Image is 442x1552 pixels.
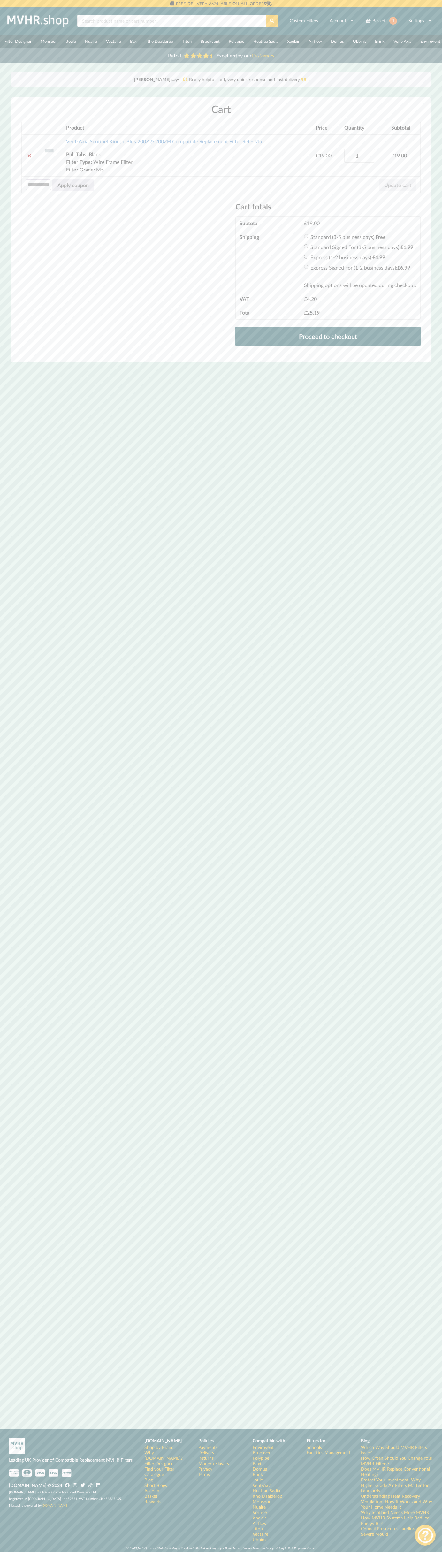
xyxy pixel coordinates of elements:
a: Monsoon [253,1499,271,1504]
a: Council Presocutes Landlord Over Severe Mould [361,1526,433,1537]
i: Customers [252,52,274,58]
span: £ [372,254,375,260]
a: Basket1 [361,13,401,28]
a: Polypipe [224,35,249,48]
a: Vent-Axia [389,35,416,48]
a: Understanding Heat Recovery Ventilation: How It Works and Why Your Home Needs It [361,1493,433,1510]
a: Rewards [144,1499,161,1504]
a: Account [325,15,358,27]
a: Brink [370,35,389,48]
a: Returns [198,1455,214,1461]
a: Titon [253,1526,263,1531]
p: Wire Frame Filter [66,158,308,166]
span: Messaging powered by [9,1503,68,1507]
a: Remove Vent-Axia Sentinel Kinetic Plus 200Z & 200ZH Compatible Replacement Filter Set - M5 from cart [26,152,33,159]
bdi: 19.00 [316,152,331,158]
dt: Filter Grade: [66,166,95,173]
a: Brookvent [196,35,224,48]
i: says [171,77,180,82]
span: 4.20 [304,296,317,302]
b: [DOMAIN_NAME] [144,1438,182,1443]
a: Schools [307,1444,322,1450]
a: Vectaire [253,1531,268,1537]
h1: Cart [21,103,421,116]
a: Does MVHR Replace Conventional Heating? [361,1466,433,1477]
bdi: 19.00 [304,220,320,226]
a: Heatrae Sadia [253,1488,280,1493]
a: Airflow [253,1520,267,1526]
b: Blog [361,1438,370,1443]
a: Short Blogs [144,1482,167,1488]
label: Express (1-2 business days): [310,254,385,260]
a: Itho Daalderop [142,35,178,48]
dt: Filter Type: [66,158,92,166]
span: £ [400,244,403,250]
a: Domus [326,35,348,48]
a: Delivery [198,1450,214,1455]
a: Nuaire [80,35,102,48]
span: £ [304,309,307,316]
a: Catalogue [144,1472,164,1477]
a: Which Way Should MVHR Filters Face? [361,1444,433,1455]
th: Product [62,121,312,134]
span: Registered in [GEOGRAPHIC_DATA] 14459751. VAT Number GB 458535265. [9,1497,122,1501]
a: Ubbink [253,1537,267,1542]
bdi: 4.99 [372,254,385,260]
b: Compatible with [253,1438,285,1443]
a: Shop by Brand [144,1444,174,1450]
a: Itho Daalderop [253,1493,282,1499]
a: How MVHR Systems Help Reduce Energy Bills [361,1515,433,1526]
label: Standard Signed For (3-5 business days): [310,244,413,250]
a: Polypipe [253,1455,269,1461]
bdi: 25.19 [304,309,320,316]
th: Total [236,306,300,319]
b: Excellent [216,52,237,58]
a: Joule [253,1477,263,1482]
b: [DOMAIN_NAME] © 2024 [9,1482,62,1488]
b: Filters for [307,1438,325,1443]
a: Protect Your Investment: Why Higher Grade Air Filters Matter for Landlords [361,1477,433,1493]
a: Vent-Axia Sentinel Kinetic Plus 200Z & 200ZH Compatible Replacement Filter Set - M5 [66,138,262,144]
span: £ [397,264,400,270]
a: Blog [144,1477,153,1482]
b: Policies [198,1438,214,1443]
a: Vortice [253,1510,267,1515]
a: Why Scotland Needs More MVHR [361,1510,429,1515]
span: £ [391,152,394,158]
button: Update cart [379,179,416,191]
a: Baxi [253,1461,261,1466]
a: Xpelair [253,1515,266,1520]
a: Payments [198,1444,217,1450]
a: Account [144,1488,161,1493]
th: Quantity [340,121,387,134]
a: Custom Filters [286,15,322,27]
a: Joule [62,35,80,48]
input: Product quantity [344,149,375,163]
a: Titon [178,35,196,48]
img: mvhr-inverted.png [9,1438,25,1454]
p: Shipping options will be updated during checkout. [304,282,416,289]
a: Domus [253,1466,267,1472]
a: Vent-Axia [253,1482,271,1488]
label: Express Signed For (1-2 business days): [310,264,410,270]
span: £ [316,152,319,158]
a: Vectaire [102,35,126,48]
button: Apply coupon [52,179,94,191]
a: Privacy [198,1466,212,1472]
span: [DOMAIN_NAME] is a trading name for Cloud Wrestlers Ltd [9,1490,96,1494]
a: Envirovent [253,1444,274,1450]
h2: Cart totals [235,202,421,212]
th: Shipping [236,230,300,292]
a: Ubbink [348,35,370,48]
bdi: 1.99 [400,244,413,250]
a: Settings [404,15,436,27]
p: Leading UK Provider of Compatible Replacement MVHR Filters [9,1457,135,1463]
a: Xpelair [283,35,304,48]
a: Heatrae Sadia [249,35,283,48]
a: Filter Designer [144,1461,173,1466]
span: by our [216,52,274,58]
a: Facilities Management [307,1450,350,1455]
bdi: 6.99 [397,264,410,270]
bdi: 19.00 [391,152,407,158]
a: Monsoon [36,35,62,48]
